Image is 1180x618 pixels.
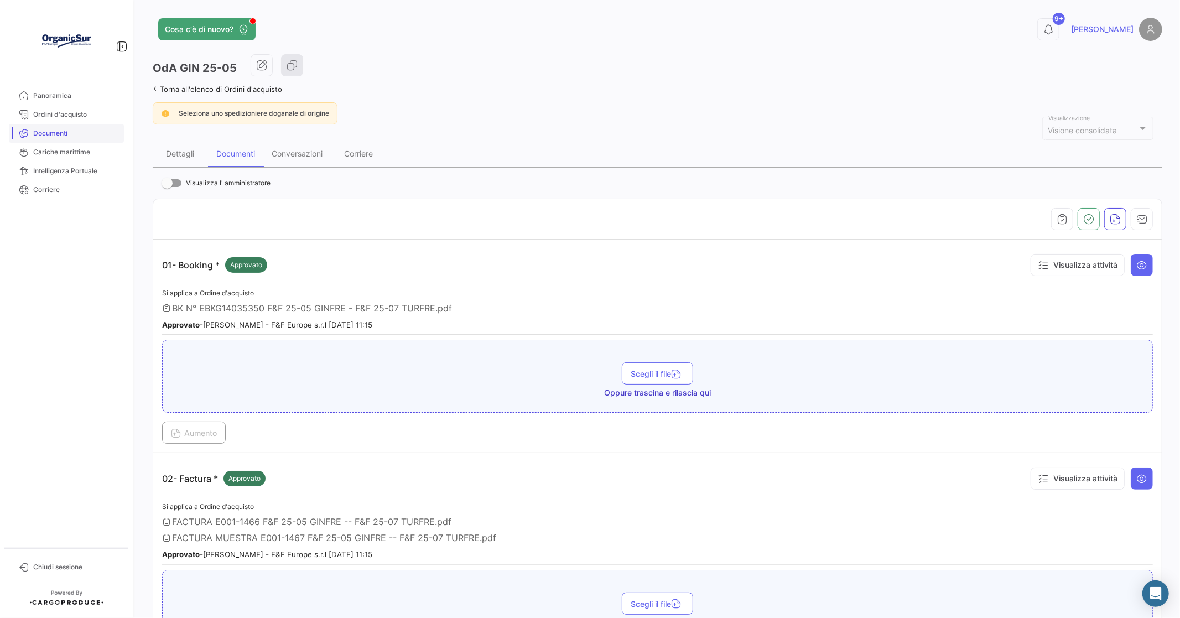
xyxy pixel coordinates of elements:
span: BK N° EBKG14035350 F&F 25-05 GINFRE - F&F 25-07 TURFRE.pdf [172,303,452,314]
a: Corriere [9,180,124,199]
a: Torna all'elenco di Ordini d'acquisto [153,85,282,94]
span: Si applica a Ordine d'acquisto [162,289,254,297]
button: Scegli il file [622,362,693,385]
button: Scegli il file [622,593,693,615]
p: 01- Booking * [162,257,267,273]
a: Panoramica [9,86,124,105]
a: Cariche marittime [9,143,124,162]
span: Ordini d'acquisto [33,110,119,120]
span: Scegli il file [631,369,684,378]
span: Approvato [228,474,261,484]
button: Aumento [162,422,226,444]
h3: OdA GIN 25-05 [153,60,237,76]
mat-select-trigger: Visione consolidata [1048,126,1117,135]
button: Cosa c'è di nuovo? [158,18,256,40]
span: Intelligenza Portuale [33,166,119,176]
button: Visualizza attività [1031,468,1125,490]
span: Documenti [33,128,119,138]
div: Abrir Intercom Messenger [1142,580,1169,607]
p: 02- Factura * [162,471,266,486]
a: Ordini d'acquisto [9,105,124,124]
span: Corriere [33,185,119,195]
div: Documenti [216,149,255,158]
div: Conversazioni [272,149,323,158]
b: Approvato [162,320,200,329]
span: Oppure trascina e rilascia qui [604,387,711,398]
span: Seleziona uno spedizioniere doganale di origine [179,109,329,117]
span: Cosa c'è di nuovo? [165,24,233,35]
button: Visualizza attività [1031,254,1125,276]
span: Panoramica [33,91,119,101]
small: - [PERSON_NAME] - F&F Europe s.r.l [DATE] 11:15 [162,550,372,559]
img: placeholder-user.png [1139,18,1162,41]
b: Approvato [162,550,200,559]
span: Cariche marittime [33,147,119,157]
span: FACTURA E001-1466 F&F 25-05 GINFRE -- F&F 25-07 TURFRE.pdf [172,516,451,527]
span: Approvato [230,260,262,270]
span: [PERSON_NAME] [1071,24,1134,35]
small: - [PERSON_NAME] - F&F Europe s.r.l [DATE] 11:15 [162,320,372,329]
span: Aumento [171,428,217,438]
a: Intelligenza Portuale [9,162,124,180]
img: Logo+OrganicSur.png [39,13,94,69]
span: Visualizza l' amministratore [186,176,271,190]
span: Chiudi sessione [33,562,119,572]
span: Scegli il file [631,599,684,609]
span: FACTURA MUESTRA E001-1467 F&F 25-05 GINFRE -- F&F 25-07 TURFRE.pdf [172,532,496,543]
span: Si applica a Ordine d'acquisto [162,502,254,511]
div: Dettagli [167,149,195,158]
div: Corriere [344,149,373,158]
a: Documenti [9,124,124,143]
